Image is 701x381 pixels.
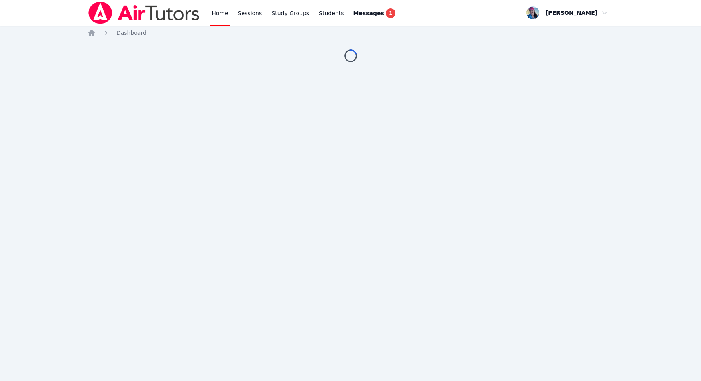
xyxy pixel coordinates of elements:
[386,8,395,18] span: 1
[88,29,613,37] nav: Breadcrumb
[353,9,384,17] span: Messages
[116,30,147,36] span: Dashboard
[116,29,147,37] a: Dashboard
[88,2,200,24] img: Air Tutors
